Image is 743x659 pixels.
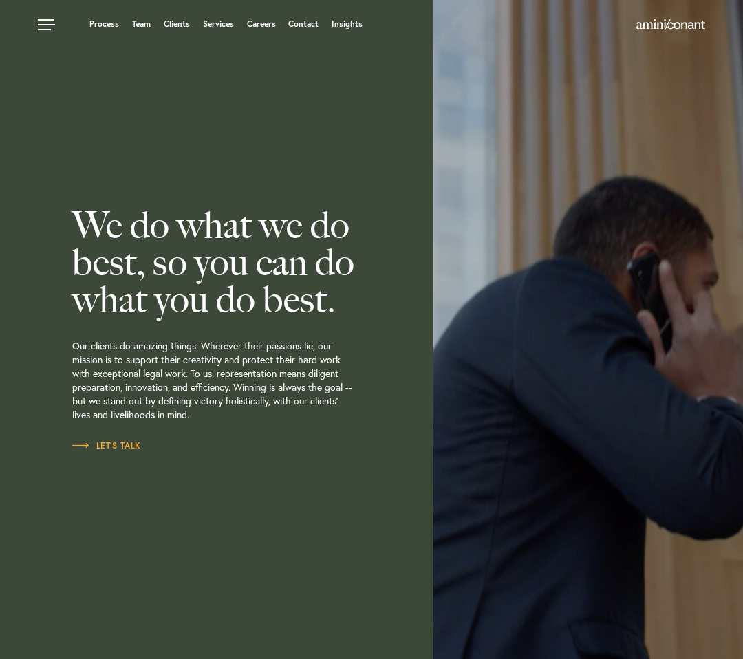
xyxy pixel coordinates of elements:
[247,20,276,28] a: Careers
[72,318,423,439] p: Our clients do amazing things. Wherever their passions lie, our mission is to support their creat...
[72,439,141,453] a: Let’s Talk
[164,20,190,28] a: Clients
[72,442,141,450] span: Let’s Talk
[203,20,234,28] a: Services
[332,20,363,28] a: Insights
[288,20,319,28] a: Contact
[132,20,151,28] a: Team
[89,20,119,28] a: Process
[72,207,423,318] h2: We do what we do best, so you can do what you do best.
[636,19,705,30] img: Amini & Conant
